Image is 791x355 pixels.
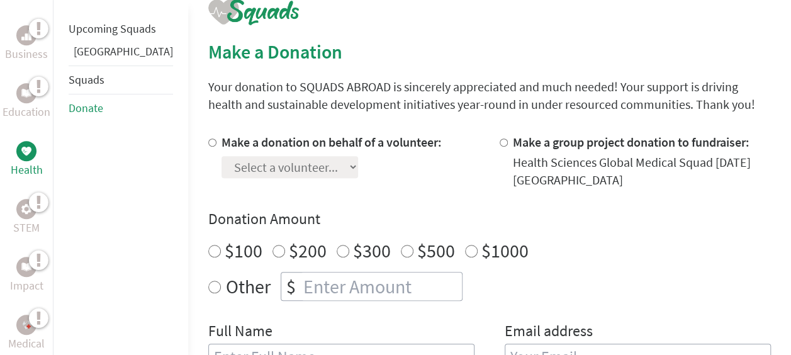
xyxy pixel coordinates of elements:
[289,239,327,262] label: $200
[21,30,31,40] img: Business
[417,239,455,262] label: $500
[513,154,771,189] div: Health Sciences Global Medical Squad [DATE] [GEOGRAPHIC_DATA]
[222,134,442,150] label: Make a donation on behalf of a volunteer:
[10,277,43,295] p: Impact
[16,315,36,335] div: Medical
[74,44,173,59] a: [GEOGRAPHIC_DATA]
[3,103,50,121] p: Education
[3,83,50,121] a: EducationEducation
[69,94,173,122] li: Donate
[69,15,173,43] li: Upcoming Squads
[16,141,36,161] div: Health
[69,43,173,65] li: Panama
[8,315,45,352] a: MedicalMedical
[21,320,31,330] img: Medical
[481,239,529,262] label: $1000
[505,321,593,344] label: Email address
[69,101,103,115] a: Donate
[16,199,36,219] div: STEM
[21,147,31,155] img: Health
[208,321,272,344] label: Full Name
[208,40,771,63] h2: Make a Donation
[226,272,271,301] label: Other
[513,134,749,150] label: Make a group project donation to fundraiser:
[5,45,48,63] p: Business
[21,89,31,98] img: Education
[69,21,156,36] a: Upcoming Squads
[281,273,301,300] div: $
[69,65,173,94] li: Squads
[301,273,462,300] input: Enter Amount
[16,83,36,103] div: Education
[225,239,262,262] label: $100
[11,161,43,179] p: Health
[21,204,31,214] img: STEM
[11,141,43,179] a: HealthHealth
[5,25,48,63] a: BusinessBusiness
[21,262,31,271] img: Impact
[10,257,43,295] a: ImpactImpact
[16,25,36,45] div: Business
[208,209,771,229] h4: Donation Amount
[208,78,771,113] p: Your donation to SQUADS ABROAD is sincerely appreciated and much needed! Your support is driving ...
[8,335,45,352] p: Medical
[69,72,104,87] a: Squads
[16,257,36,277] div: Impact
[13,219,40,237] p: STEM
[353,239,391,262] label: $300
[13,199,40,237] a: STEMSTEM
